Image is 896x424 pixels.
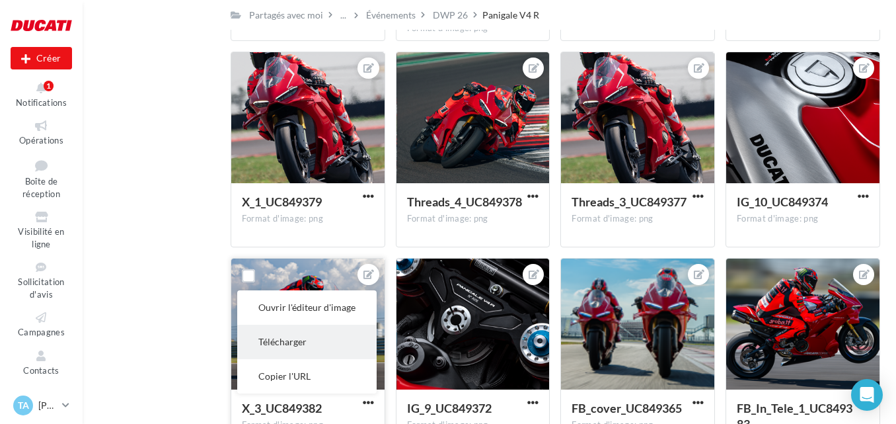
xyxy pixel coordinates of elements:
[11,346,72,378] a: Contacts
[572,194,687,209] span: Threads_3_UC849377
[737,213,869,225] div: Format d'image: png
[237,290,377,325] button: Ouvrir l'éditeur d'image
[242,194,322,209] span: X_1_UC849379
[242,401,322,415] span: X_3_UC849382
[11,257,72,302] a: Sollicitation d'avis
[482,9,539,22] div: Panigale V4 R
[19,135,63,146] span: Opérations
[18,399,29,412] span: TA
[11,207,72,252] a: Visibilité en ligne
[18,327,65,337] span: Campagnes
[11,47,72,69] button: Créer
[338,6,349,24] div: ...
[242,213,374,225] div: Format d'image: png
[11,47,72,69] div: Nouvelle campagne
[433,9,468,22] div: DWP 26
[237,359,377,394] button: Copier l'URL
[44,81,54,91] div: 1
[16,97,67,108] span: Notifications
[407,401,492,415] span: IG_9_UC849372
[737,194,828,209] span: IG_10_UC849374
[38,399,57,412] p: [PERSON_NAME]
[237,325,377,359] button: Télécharger
[572,213,704,225] div: Format d'image: png
[11,116,72,148] a: Opérations
[407,194,522,209] span: Threads_4_UC849378
[11,308,72,340] a: Campagnes
[11,154,72,202] a: Boîte de réception
[249,9,323,22] div: Partagés avec moi
[18,276,64,300] span: Sollicitation d'avis
[407,213,539,225] div: Format d'image: png
[11,393,72,418] a: TA [PERSON_NAME]
[366,9,416,22] div: Événements
[22,176,60,199] span: Boîte de réception
[572,401,682,415] span: FB_cover_UC849365
[23,365,59,376] span: Contacts
[18,226,64,249] span: Visibilité en ligne
[11,78,72,110] button: Notifications 1
[851,379,883,411] div: Open Intercom Messenger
